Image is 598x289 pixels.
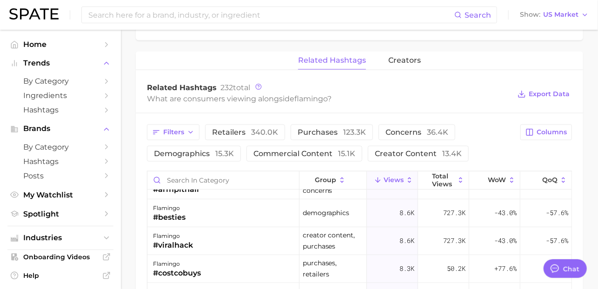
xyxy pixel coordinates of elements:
[7,188,113,202] a: My Watchlist
[427,128,448,137] span: 36.4k
[7,140,113,154] a: by Category
[515,88,572,101] button: Export Data
[7,169,113,183] a: Posts
[23,40,98,49] span: Home
[518,9,591,21] button: ShowUS Market
[212,129,278,136] span: retailers
[23,210,98,218] span: Spotlight
[147,83,217,92] span: Related Hashtags
[7,56,113,70] button: Trends
[7,88,113,103] a: Ingredients
[338,149,355,158] span: 15.1k
[7,122,113,136] button: Brands
[546,235,568,246] span: -57.6%
[442,149,462,158] span: 13.4k
[388,56,421,65] span: creators
[520,171,571,190] button: QoQ
[153,230,193,242] div: flamingo
[163,128,184,136] span: Filters
[215,149,234,158] span: 15.3k
[147,92,511,105] div: What are consumers viewing alongside ?
[23,59,98,67] span: Trends
[303,230,364,252] span: creator content, purchases
[546,207,568,218] span: -57.6%
[23,190,98,199] span: My Watchlist
[153,258,201,269] div: flamingo
[494,263,517,274] span: +77.6%
[87,7,454,23] input: Search here for a brand, industry, or ingredient
[147,199,571,227] button: flamingo#bestiesdemographics8.6k727.3k-43.0%-57.6%
[432,172,455,187] span: Total Views
[220,83,233,92] span: 232
[384,176,404,184] span: Views
[443,235,465,246] span: 727.3k
[315,176,336,184] span: group
[465,11,491,20] span: Search
[537,128,567,136] span: Columns
[520,125,572,140] button: Columns
[23,125,98,133] span: Brands
[399,207,414,218] span: 8.6k
[418,171,469,190] button: Total Views
[494,207,517,218] span: -43.0%
[443,207,465,218] span: 727.3k
[23,91,98,100] span: Ingredients
[9,8,59,20] img: SPATE
[367,171,418,190] button: Views
[7,231,113,245] button: Industries
[303,207,350,218] span: demographics
[153,268,201,279] div: #costcobuys
[7,103,113,117] a: Hashtags
[154,150,234,158] span: demographics
[153,203,186,214] div: flamingo
[543,12,578,17] span: US Market
[303,257,364,280] span: purchases, retailers
[447,263,465,274] span: 50.2k
[7,207,113,221] a: Spotlight
[298,56,366,65] span: related hashtags
[399,263,414,274] span: 8.3k
[153,212,186,223] div: #besties
[253,150,355,158] span: commercial content
[343,128,366,137] span: 123.3k
[529,90,570,98] span: Export Data
[23,253,98,261] span: Onboarding Videos
[23,77,98,85] span: by Category
[385,129,448,136] span: concerns
[23,234,98,242] span: Industries
[294,94,327,103] span: flamingo
[298,129,366,136] span: purchases
[23,143,98,151] span: by Category
[147,227,571,255] button: flamingo#viralhackcreator content, purchases8.6k727.3k-43.0%-57.6%
[7,74,113,88] a: by Category
[299,171,367,190] button: group
[7,37,113,52] a: Home
[251,128,278,137] span: 340.0k
[488,176,506,184] span: WoW
[23,271,98,280] span: Help
[542,176,558,184] span: QoQ
[520,12,540,17] span: Show
[23,157,98,166] span: Hashtags
[147,171,299,189] input: Search in category
[494,235,517,246] span: -43.0%
[375,150,462,158] span: creator content
[153,240,193,251] div: #viralhack
[23,105,98,114] span: Hashtags
[23,171,98,180] span: Posts
[469,171,520,190] button: WoW
[220,83,250,92] span: total
[147,255,571,283] button: flamingo#costcobuyspurchases, retailers8.3k50.2k+77.6%-
[147,125,199,140] button: Filters
[7,154,113,169] a: Hashtags
[399,235,414,246] span: 8.6k
[7,269,113,282] a: Help
[7,250,113,264] a: Onboarding Videos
